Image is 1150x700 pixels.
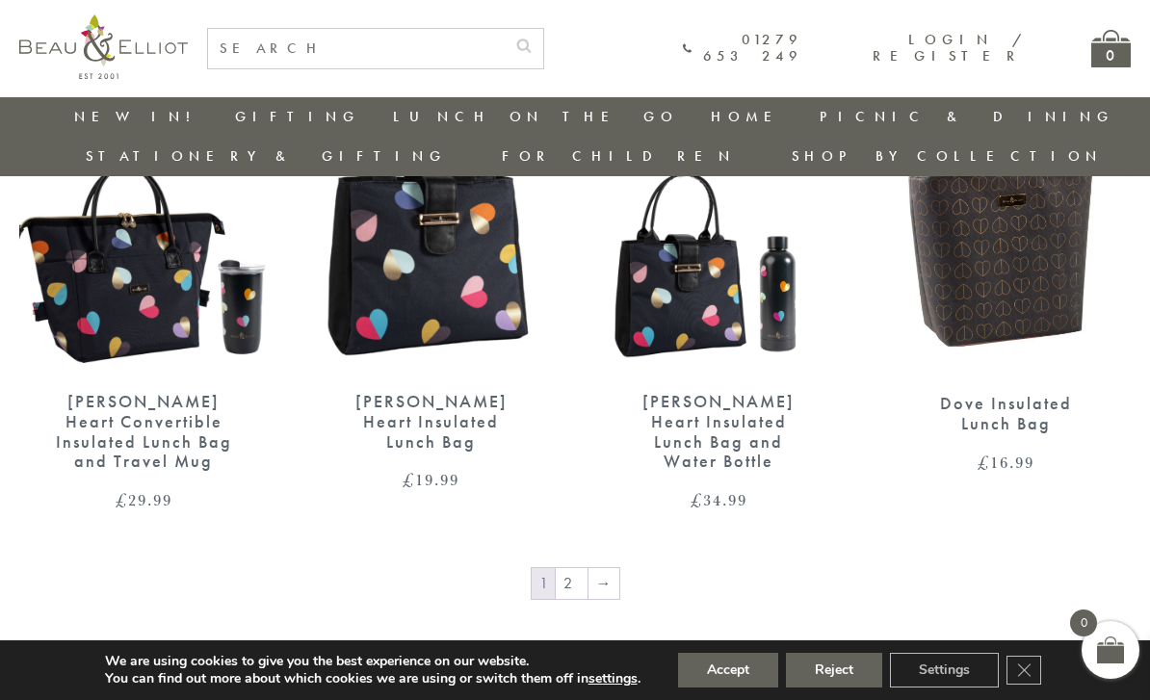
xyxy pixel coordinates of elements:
p: We are using cookies to give you the best experience on our website. [105,653,640,670]
bdi: 34.99 [691,488,747,511]
a: 0 [1091,30,1131,67]
a: → [588,568,619,599]
a: Login / Register [873,30,1024,65]
div: Dove Insulated Lunch Bag [916,394,1098,433]
img: Dove Insulated Lunch Bag [882,52,1132,376]
bdi: 19.99 [403,468,459,491]
a: Gifting [235,107,360,126]
a: Emily Heart Insulated Lunch Bag and Water Bottle [PERSON_NAME] Heart Insulated Lunch Bag and Wate... [594,52,844,509]
img: logo [19,14,188,79]
p: You can find out more about which cookies we are using or switch them off in . [105,670,640,687]
span: £ [403,468,415,491]
div: [PERSON_NAME] Heart Insulated Lunch Bag [341,392,523,452]
span: £ [116,488,128,511]
a: Page 2 [556,568,588,599]
bdi: 29.99 [116,488,172,511]
a: Picnic & Dining [820,107,1114,126]
span: £ [691,488,703,511]
a: Home [711,107,788,126]
a: New in! [74,107,203,126]
button: Accept [678,653,778,687]
img: Emily Heart Insulated Lunch Bag [307,52,557,374]
img: Emily Heart Insulated Lunch Bag and Water Bottle [594,52,844,374]
button: Settings [890,653,999,687]
span: £ [978,451,990,474]
a: Lunch On The Go [393,107,678,126]
a: Shop by collection [792,146,1103,166]
a: Stationery & Gifting [86,146,447,166]
input: SEARCH [208,29,505,68]
button: Close GDPR Cookie Banner [1006,656,1041,685]
div: [PERSON_NAME] Heart Insulated Lunch Bag and Water Bottle [628,392,810,472]
button: Reject [786,653,882,687]
button: settings [588,670,638,687]
a: For Children [502,146,736,166]
nav: Product Pagination [19,566,1131,605]
a: Emily Heart Insulated Lunch Bag [PERSON_NAME] Heart Insulated Lunch Bag £19.99 [307,52,557,489]
a: 01279 653 249 [683,32,802,65]
img: Emily Heart Convertible Lunch Bag and Travel Mug [19,52,269,374]
span: Page 1 [532,568,555,599]
a: Dove Insulated Lunch Bag Dove Insulated Lunch Bag £16.99 [882,52,1132,471]
a: Emily Heart Convertible Lunch Bag and Travel Mug [PERSON_NAME] Heart Convertible Insulated Lunch ... [19,52,269,509]
bdi: 16.99 [978,451,1034,474]
span: 0 [1070,609,1097,636]
div: [PERSON_NAME] Heart Convertible Insulated Lunch Bag and Travel Mug [53,392,235,472]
